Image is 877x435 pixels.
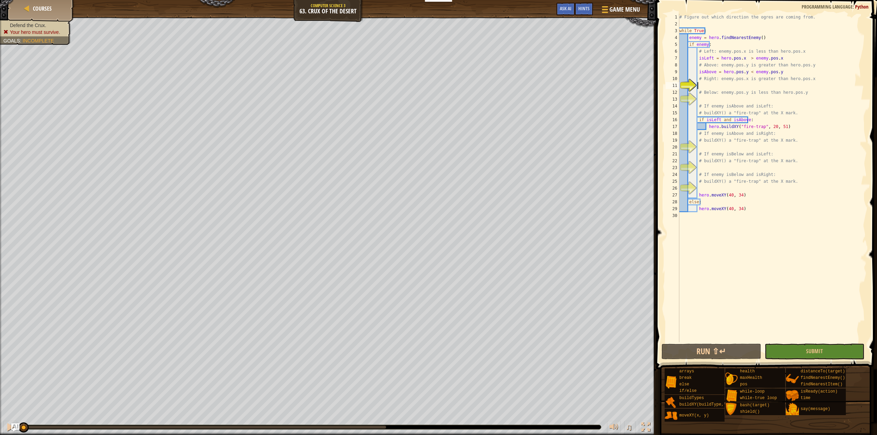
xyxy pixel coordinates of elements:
[665,409,678,422] img: portrait.png
[666,62,679,68] div: 8
[666,130,679,137] div: 18
[740,382,748,387] span: pos
[786,403,799,416] img: portrait.png
[607,421,621,435] button: Adjust volume
[855,3,868,10] span: Python
[596,3,644,19] button: Game Menu
[679,382,689,387] span: else
[578,5,590,12] span: Hints
[666,41,679,48] div: 5
[666,27,679,34] div: 3
[666,123,679,130] div: 17
[725,389,738,402] img: portrait.png
[665,375,678,388] img: portrait.png
[725,403,738,416] img: portrait.png
[3,421,17,435] button: Ctrl + P: Pause
[10,23,46,28] span: Defend the Crux.
[786,372,799,385] img: portrait.png
[679,413,709,418] span: moveXY(x, y)
[666,178,679,185] div: 25
[662,344,761,359] button: Run ⇧↵
[666,96,679,103] div: 13
[3,22,66,29] li: Defend the Crux.
[666,212,679,219] div: 30
[666,82,679,89] div: 11
[560,5,571,12] span: Ask AI
[679,375,692,380] span: break
[624,421,636,435] button: ♫
[801,369,845,374] span: distanceTo(target)
[801,382,842,387] span: findNearestItem()
[740,409,760,414] span: shield()
[666,137,679,144] div: 19
[740,369,755,374] span: health
[801,389,838,394] span: isReady(action)
[609,5,640,14] span: Game Menu
[666,75,679,82] div: 10
[806,347,823,355] span: Submit
[556,3,575,15] button: Ask AI
[679,396,704,400] span: buildTypes
[665,396,678,409] img: portrait.png
[679,369,694,374] span: arrays
[666,89,679,96] div: 12
[666,185,679,192] div: 26
[740,389,765,394] span: while-loop
[666,34,679,41] div: 4
[20,38,23,43] span: :
[679,402,739,407] span: buildXY(buildType, x, y)
[666,55,679,62] div: 7
[31,5,52,12] a: Courses
[639,421,653,435] button: Toggle fullscreen
[3,38,20,43] span: Goals
[666,151,679,157] div: 21
[626,422,632,432] span: ♫
[23,38,54,43] span: Incomplete
[786,389,799,402] img: portrait.png
[11,423,20,432] button: Ask AI
[740,375,762,380] span: maxHealth
[801,375,845,380] span: findNearestEnemy()
[802,3,853,10] span: Programming language
[679,388,696,393] span: if/else
[801,396,811,400] span: time
[10,29,60,35] span: Your hero must survive.
[666,110,679,116] div: 15
[3,29,66,36] li: Your hero must survive.
[666,14,679,21] div: 1
[666,199,679,205] div: 28
[666,164,679,171] div: 23
[765,344,864,359] button: Submit
[801,407,830,411] span: say(message)
[740,396,777,400] span: while-true loop
[666,192,679,199] div: 27
[853,3,855,10] span: :
[666,21,679,27] div: 2
[666,48,679,55] div: 6
[666,171,679,178] div: 24
[666,157,679,164] div: 22
[725,372,738,385] img: portrait.png
[33,5,52,12] span: Courses
[666,205,679,212] div: 29
[666,103,679,110] div: 14
[740,403,769,408] span: bash(target)
[666,144,679,151] div: 20
[666,116,679,123] div: 16
[666,68,679,75] div: 9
